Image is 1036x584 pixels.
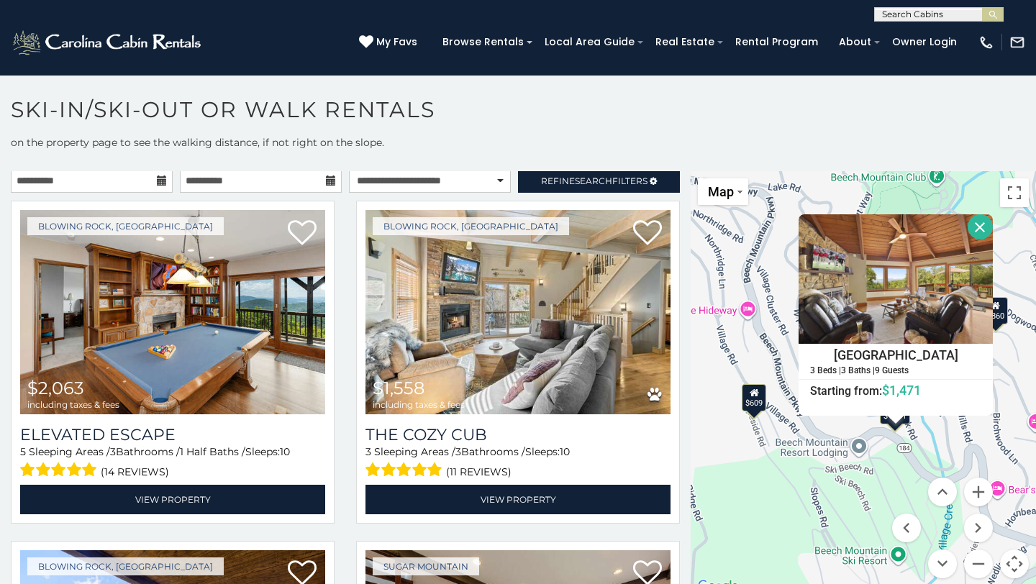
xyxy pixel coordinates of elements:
a: Blowing Rock, [GEOGRAPHIC_DATA] [27,557,224,575]
a: View Property [20,485,325,514]
a: Rental Program [728,31,825,53]
span: including taxes & fees [373,400,465,409]
a: Owner Login [885,31,964,53]
a: [GEOGRAPHIC_DATA] 3 Beds | 3 Baths | 9 Guests Starting from:$1,471 [799,344,993,398]
span: 5 [20,445,26,458]
a: Local Area Guide [537,31,642,53]
div: Sleeping Areas / Bathrooms / Sleeps: [365,444,671,481]
button: Map camera controls [1000,549,1029,578]
a: Blowing Rock, [GEOGRAPHIC_DATA] [373,217,569,235]
span: 3 [110,445,116,458]
span: $1,471 [882,383,921,398]
img: Beech Mountain Place [799,214,993,344]
a: Real Estate [648,31,722,53]
a: The Cozy Cub [365,425,671,444]
a: Elevated Escape $2,063 including taxes & fees [20,210,325,414]
a: Sugar Mountain [373,557,479,575]
span: 3 [365,445,371,458]
div: Sleeping Areas / Bathrooms / Sleeps: [20,444,325,481]
button: Change map style [698,178,748,205]
span: 3 [455,445,461,458]
span: 10 [560,445,570,458]
h4: [GEOGRAPHIC_DATA] [799,345,992,366]
img: White-1-2.png [11,28,205,57]
span: $2,063 [27,378,84,398]
a: RefineSearchFilters [518,168,680,193]
img: The Cozy Cub [365,210,671,414]
span: 10 [280,445,290,458]
a: View Property [365,485,671,514]
button: Zoom out [964,549,993,578]
h5: 9 Guests [875,366,909,375]
div: $609 [742,384,766,411]
button: Move right [964,514,993,542]
img: phone-regular-white.png [978,35,994,50]
a: Browse Rentals [435,31,531,53]
h6: Starting from: [799,383,992,398]
a: About [832,31,878,53]
a: The Cozy Cub $1,558 including taxes & fees [365,210,671,414]
a: Elevated Escape [20,425,325,444]
div: $860 [983,297,1008,324]
span: Search [575,175,612,186]
span: Refine Filters [541,175,647,186]
span: (14 reviews) [101,462,169,481]
a: My Favs [359,35,421,50]
button: Close [968,214,993,239]
span: $1,558 [373,378,424,398]
button: Move down [928,549,957,578]
span: (11 reviews) [446,462,512,481]
button: Move up [928,478,957,506]
a: Blowing Rock, [GEOGRAPHIC_DATA] [27,217,224,235]
img: Elevated Escape [20,210,325,414]
button: Zoom in [964,478,993,506]
button: Move left [892,514,921,542]
span: Map [708,184,734,199]
span: 1 Half Baths / [180,445,245,458]
span: My Favs [376,35,417,50]
h5: 3 Beds | [810,366,841,375]
span: including taxes & fees [27,400,119,409]
button: Toggle fullscreen view [1000,178,1029,207]
h5: 3 Baths | [841,366,875,375]
img: mail-regular-white.png [1009,35,1025,50]
a: Add to favorites [288,219,317,249]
